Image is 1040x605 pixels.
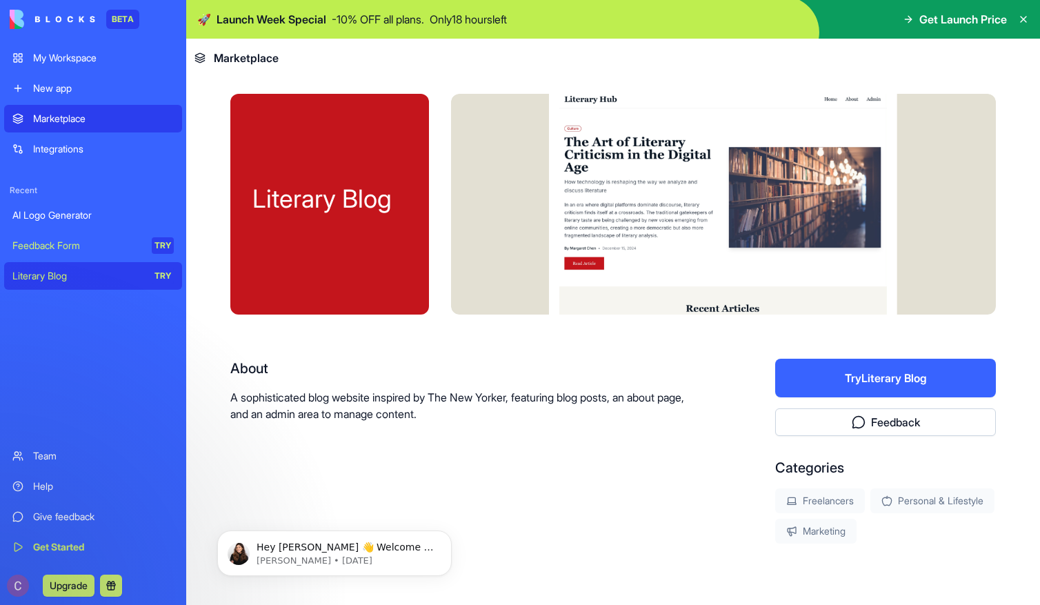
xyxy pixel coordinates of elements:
a: My Workspace [4,44,182,72]
a: Upgrade [43,578,94,592]
div: TRY [152,237,174,254]
div: Get Started [33,540,174,554]
div: Freelancers [775,488,865,513]
div: Team [33,449,174,463]
div: Give feedback [33,510,174,524]
div: Help [33,479,174,493]
iframe: Intercom notifications message [197,502,472,598]
button: Upgrade [43,575,94,597]
a: Feedback FormTRY [4,232,182,259]
a: Get Started [4,533,182,561]
p: - 10 % OFF all plans. [332,11,424,28]
div: Marketing [775,519,857,544]
div: Literary Blog [252,185,407,212]
a: Literary BlogTRY [4,262,182,290]
span: Get Launch Price [919,11,1007,28]
img: ACg8ocLIrKagOJmMU69e75RpOfqZbIkXYd4ylBp7F8qXmRv_JHIlrg=s96-c [7,575,29,597]
div: Marketplace [33,112,174,126]
div: Integrations [33,142,174,156]
div: Personal & Lifestyle [870,488,994,513]
div: Feedback Form [12,239,142,252]
a: Marketplace [4,105,182,132]
div: Categories [775,458,996,477]
a: Integrations [4,135,182,163]
a: Help [4,473,182,500]
div: New app [33,81,174,95]
div: BETA [106,10,139,29]
a: BETA [10,10,139,29]
a: Team [4,442,182,470]
div: Literary Blog [12,269,142,283]
div: My Workspace [33,51,174,65]
div: TRY [152,268,174,284]
button: Feedback [775,408,996,436]
a: Give feedback [4,503,182,530]
div: About [230,359,687,378]
span: Launch Week Special [217,11,326,28]
button: TryLiterary Blog [775,359,996,397]
a: AI Logo Generator [4,201,182,229]
span: 🚀 [197,11,211,28]
span: Recent [4,185,182,196]
p: A sophisticated blog website inspired by The New Yorker, featuring blog posts, an about page, and... [230,389,687,422]
a: New app [4,75,182,102]
div: AI Logo Generator [12,208,174,222]
span: Marketplace [214,50,279,66]
p: Only 18 hours left [430,11,507,28]
img: logo [10,10,95,29]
